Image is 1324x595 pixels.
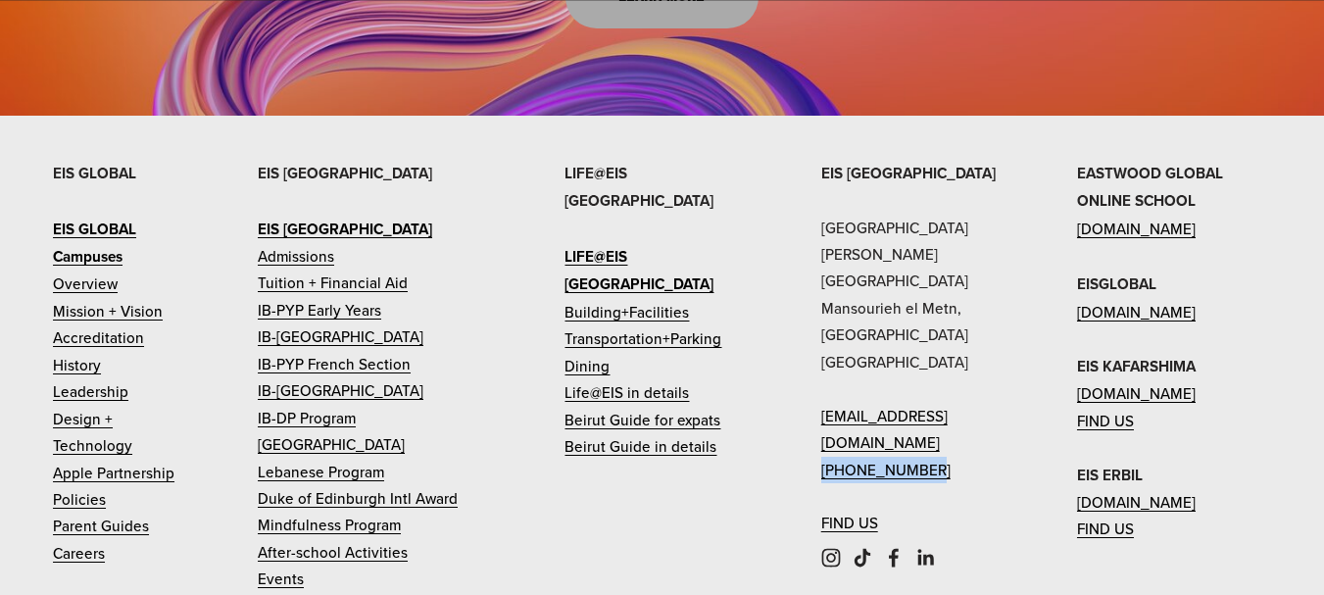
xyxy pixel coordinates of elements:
[853,548,872,568] a: TikTok
[564,163,713,212] strong: LIFE@EIS [GEOGRAPHIC_DATA]
[564,299,689,325] a: Building+Facilities
[1077,216,1196,242] a: [DOMAIN_NAME]
[564,407,720,433] a: Beirut Guide for expats
[258,323,423,350] a: IB-[GEOGRAPHIC_DATA]
[258,163,432,184] strong: EIS [GEOGRAPHIC_DATA]
[564,433,716,460] a: Beirut Guide in details
[1077,273,1156,295] strong: EISGLOBAL
[564,325,721,352] a: Transportation+Parking
[258,243,334,270] a: Admissions
[258,459,384,485] a: Lebanese Program
[53,460,174,486] a: Apple Partnership
[53,163,136,184] strong: EIS GLOBAL
[53,216,136,243] a: EIS GLOBAL
[53,352,101,378] a: History
[258,351,411,377] a: IB-PYP French Section
[1077,408,1134,434] a: FIND US
[258,219,432,240] strong: EIS [GEOGRAPHIC_DATA]
[53,406,196,460] a: Design + Technology
[53,298,163,324] a: Mission + Vision
[53,219,136,240] strong: EIS GLOBAL
[1077,489,1196,516] a: [DOMAIN_NAME]
[258,270,408,296] a: Tuition + Financial Aid
[53,246,123,268] strong: Campuses
[258,539,408,566] a: After-school Activities
[564,246,713,295] strong: LIFE@EIS [GEOGRAPHIC_DATA]
[258,485,458,512] a: Duke of Edinburgh Intl Award
[1077,163,1223,212] strong: EASTWOOD GLOBAL ONLINE SCHOOL
[564,353,610,379] a: Dining
[1077,380,1196,407] a: [DOMAIN_NAME]
[1077,356,1196,377] strong: EIS KAFARSHIMA
[915,548,935,568] a: LinkedIn
[53,540,105,567] a: Careers
[821,457,951,483] a: [PHONE_NUMBER]
[821,163,996,184] strong: EIS [GEOGRAPHIC_DATA]
[564,379,689,406] a: Life@EIS in details
[53,513,149,539] a: Parent Guides
[821,403,1015,457] a: [EMAIL_ADDRESS][DOMAIN_NAME]
[53,486,106,513] a: Policies
[258,431,405,458] a: [GEOGRAPHIC_DATA]
[53,271,118,297] a: Overview
[821,510,878,536] a: FIND US
[53,243,123,271] a: Campuses
[53,324,144,351] a: Accreditation
[258,405,356,431] a: IB-DP Program
[1077,516,1134,542] a: FIND US
[564,243,759,299] a: LIFE@EIS [GEOGRAPHIC_DATA]
[258,512,401,538] a: Mindfulness Program
[884,548,904,568] a: Facebook
[53,378,128,405] a: Leadership
[258,216,432,243] a: EIS [GEOGRAPHIC_DATA]
[258,297,381,323] a: IB-PYP Early Years
[821,160,1015,537] p: [GEOGRAPHIC_DATA] [PERSON_NAME][GEOGRAPHIC_DATA] Mansourieh el Metn, [GEOGRAPHIC_DATA] [GEOGRAPHI...
[821,548,841,568] a: Instagram
[258,566,304,592] a: Events
[1077,465,1143,486] strong: EIS ERBIL
[1077,299,1196,325] a: [DOMAIN_NAME]
[258,377,423,404] a: IB-[GEOGRAPHIC_DATA]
